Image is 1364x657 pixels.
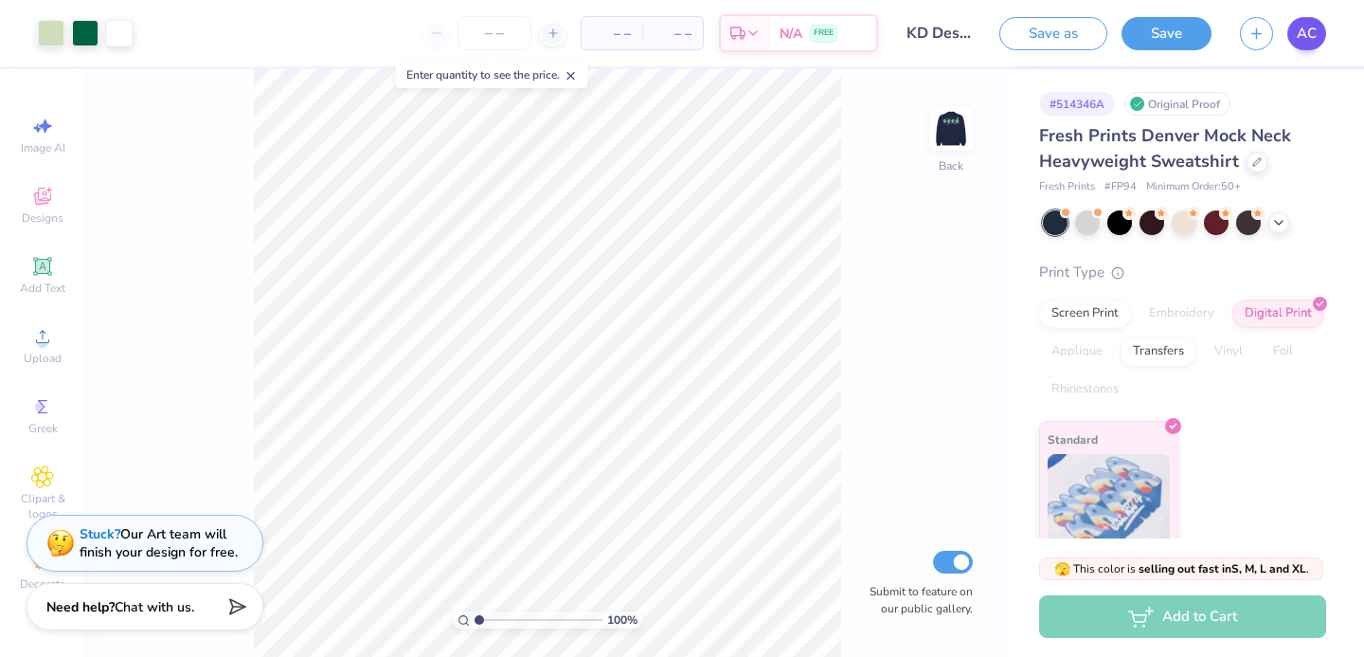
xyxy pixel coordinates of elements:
div: Screen Print [1039,300,1131,328]
span: Upload [24,351,62,366]
div: Foil [1261,338,1305,366]
input: – – [458,16,531,50]
strong: Need help? [46,598,115,616]
button: Save as [999,17,1107,50]
span: Minimum Order: 50 + [1146,179,1241,195]
span: Image AI [21,140,65,155]
span: Fresh Prints [1039,179,1095,195]
strong: selling out fast in S, M, L and XL [1139,561,1306,576]
span: Chat with us. [115,598,194,616]
span: # FP94 [1104,179,1137,195]
span: Standard [1048,429,1098,449]
button: Save [1122,17,1211,50]
span: Fresh Prints Denver Mock Neck Heavyweight Sweatshirt [1039,124,1291,173]
span: Decorate [20,576,65,592]
div: Applique [1039,338,1115,366]
span: – – [593,24,631,44]
div: Back [939,157,963,174]
div: # 514346A [1039,92,1115,116]
img: Standard [1048,454,1170,549]
div: Enter quantity to see the price. [396,62,588,88]
div: Digital Print [1232,300,1324,328]
div: Original Proof [1124,92,1230,116]
span: Clipart & logos [9,491,76,521]
div: Our Art team will finish your design for free. [80,525,238,561]
span: – – [654,24,691,44]
img: Back [932,110,970,148]
span: Add Text [20,281,65,296]
span: Designs [22,210,63,226]
span: Greek [28,421,58,436]
label: Submit to feature on our public gallery. [859,583,973,617]
a: AC [1287,17,1326,50]
div: Print Type [1039,262,1326,283]
input: Untitled Design [892,14,985,52]
strong: Stuck? [80,525,120,543]
span: 🫣 [1054,560,1070,578]
span: AC [1297,23,1317,45]
span: 100 % [607,611,637,629]
div: Embroidery [1137,300,1227,328]
div: Vinyl [1202,338,1255,366]
span: FREE [814,27,834,40]
div: Transfers [1121,338,1196,366]
span: This color is . [1054,560,1309,577]
div: Rhinestones [1039,375,1131,404]
span: N/A [780,24,802,44]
